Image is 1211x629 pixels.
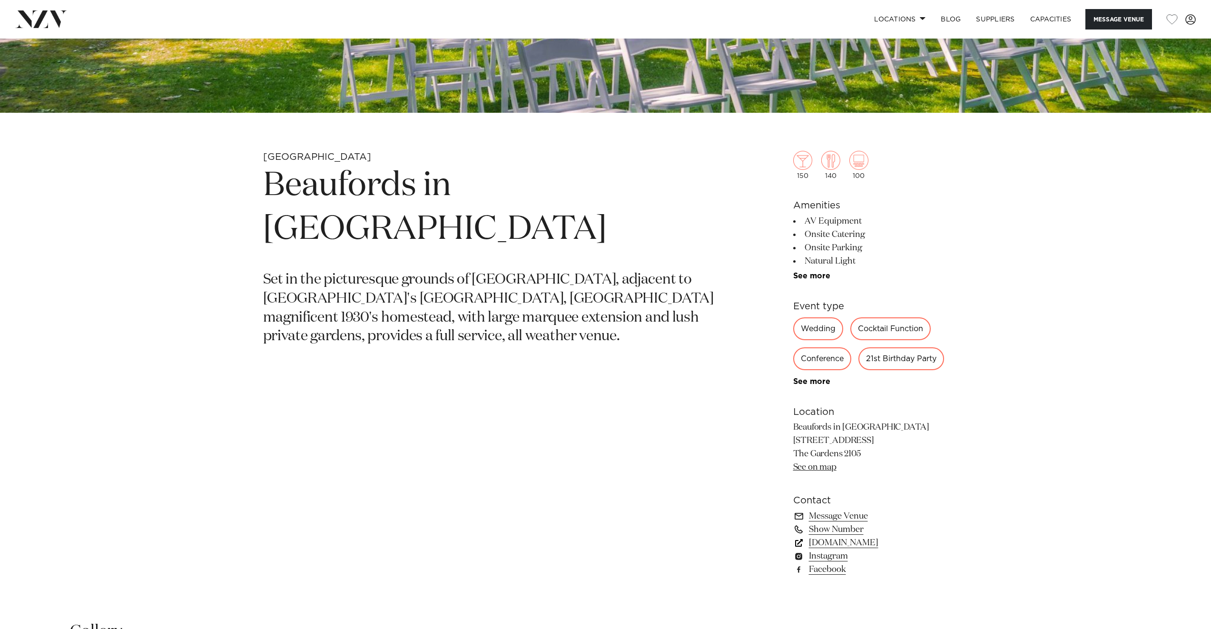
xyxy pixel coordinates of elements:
[793,241,948,255] li: Onsite Parking
[263,152,371,162] small: [GEOGRAPHIC_DATA]
[821,151,840,179] div: 140
[849,151,868,179] div: 100
[858,347,944,370] div: 21st Birthday Party
[793,405,948,419] h6: Location
[793,550,948,563] a: Instagram
[1023,9,1079,29] a: Capacities
[263,271,726,347] p: Set in the picturesque grounds of [GEOGRAPHIC_DATA], adjacent to [GEOGRAPHIC_DATA]'s [GEOGRAPHIC_...
[793,510,948,523] a: Message Venue
[793,299,948,314] h6: Event type
[793,523,948,536] a: Show Number
[850,317,931,340] div: Cocktail Function
[263,164,726,252] h1: Beaufords in [GEOGRAPHIC_DATA]
[793,215,948,228] li: AV Equipment
[793,228,948,241] li: Onsite Catering
[793,198,948,213] h6: Amenities
[793,255,948,268] li: Natural Light
[793,151,812,170] img: cocktail.png
[821,151,840,170] img: dining.png
[866,9,933,29] a: Locations
[793,563,948,576] a: Facebook
[1085,9,1152,29] button: Message Venue
[793,347,851,370] div: Conference
[793,317,843,340] div: Wedding
[15,10,67,28] img: nzv-logo.png
[793,151,812,179] div: 150
[968,9,1022,29] a: SUPPLIERS
[793,421,948,474] p: Beaufords in [GEOGRAPHIC_DATA] [STREET_ADDRESS] The Gardens 2105
[849,151,868,170] img: theatre.png
[793,493,948,508] h6: Contact
[933,9,968,29] a: BLOG
[793,536,948,550] a: [DOMAIN_NAME]
[793,463,837,472] a: See on map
